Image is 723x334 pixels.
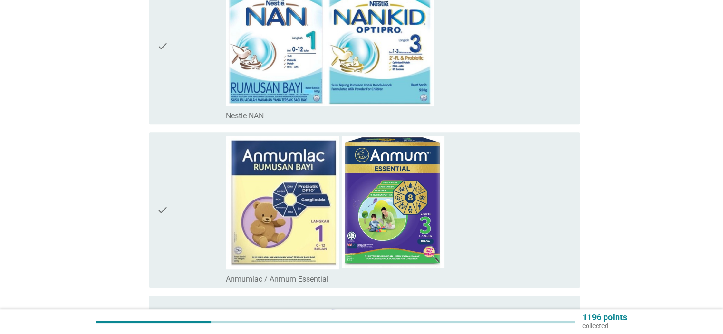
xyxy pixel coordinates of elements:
i: check [157,136,168,284]
img: 8325319c-e4b9-4e48-9a3b-2092b7ce6ea1-ammunlac.png [226,136,444,269]
p: collected [582,322,627,330]
label: Anmumlac / Anmum Essential [226,275,328,284]
label: Nestle NAN [226,111,264,121]
p: 1196 points [582,313,627,322]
